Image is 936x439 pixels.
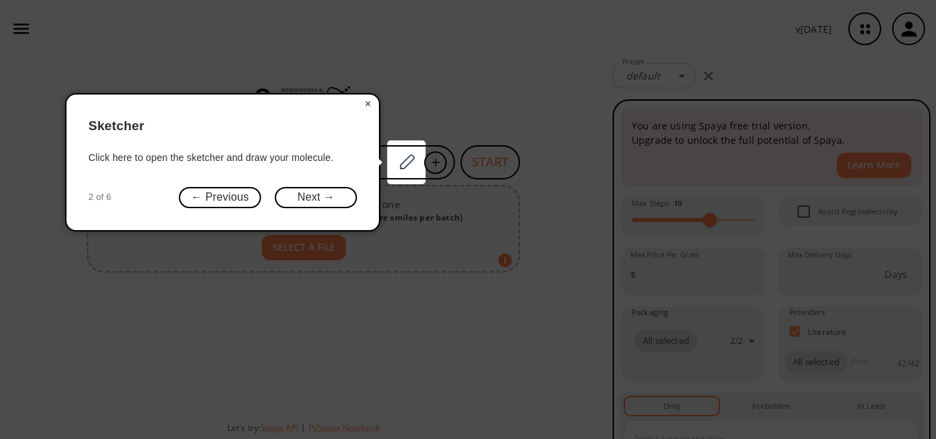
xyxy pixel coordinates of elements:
button: ← Previous [179,187,261,208]
header: Sketcher [88,105,357,147]
div: Click here to open the sketcher and draw your molecule. [88,151,357,165]
button: Next → [275,187,357,208]
span: 2 of 6 [88,190,111,204]
button: Close [357,95,379,114]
